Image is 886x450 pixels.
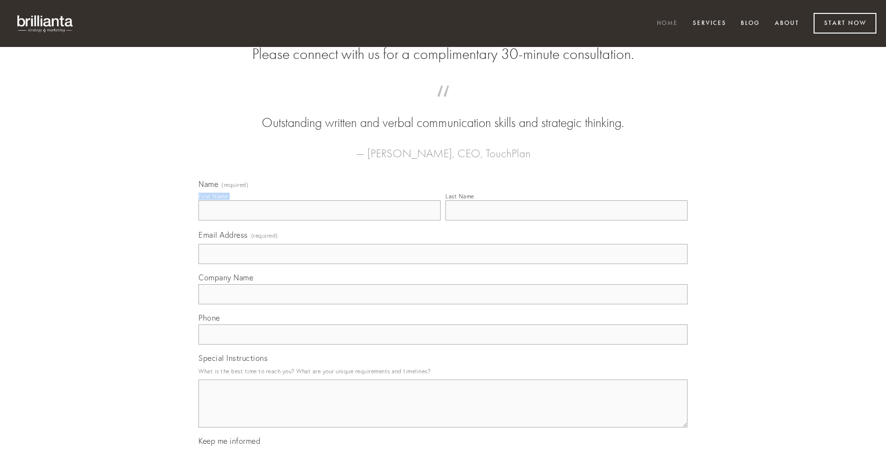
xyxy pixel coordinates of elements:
[651,16,684,32] a: Home
[251,229,278,242] span: (required)
[198,365,688,378] p: What is the best time to reach you? What are your unique requirements and timelines?
[198,45,688,63] h2: Please connect with us for a complimentary 30-minute consultation.
[769,16,805,32] a: About
[10,10,82,37] img: brillianta - research, strategy, marketing
[214,95,672,114] span: “
[198,179,218,189] span: Name
[214,132,672,163] figcaption: — [PERSON_NAME], CEO, TouchPlan
[687,16,733,32] a: Services
[214,95,672,132] blockquote: Outstanding written and verbal communication skills and strategic thinking.
[221,182,248,188] span: (required)
[198,313,220,323] span: Phone
[198,230,248,240] span: Email Address
[198,436,260,446] span: Keep me informed
[198,353,268,363] span: Special Instructions
[198,193,228,200] div: First Name
[734,16,766,32] a: Blog
[198,273,253,282] span: Company Name
[445,193,474,200] div: Last Name
[814,13,876,34] a: Start Now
